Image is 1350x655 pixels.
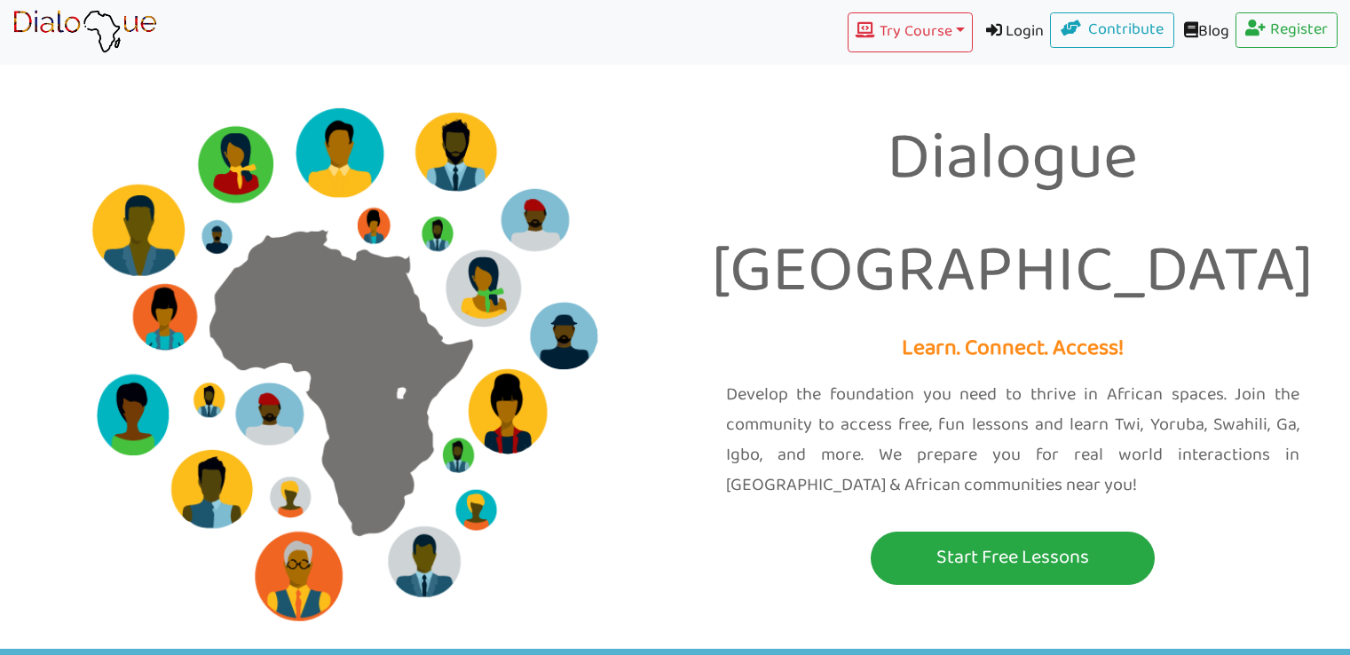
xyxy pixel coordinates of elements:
[1174,12,1236,52] a: Blog
[875,541,1150,574] p: Start Free Lessons
[689,330,1338,368] p: Learn. Connect. Access!
[1050,12,1174,48] a: Contribute
[726,380,1300,501] p: Develop the foundation you need to thrive in African spaces. Join the community to access free, f...
[689,104,1338,330] p: Dialogue [GEOGRAPHIC_DATA]
[871,532,1155,585] button: Start Free Lessons
[973,12,1051,52] a: Login
[848,12,972,52] button: Try Course
[1236,12,1338,48] a: Register
[12,10,157,54] img: learn African language platform app
[689,532,1338,585] a: Start Free Lessons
